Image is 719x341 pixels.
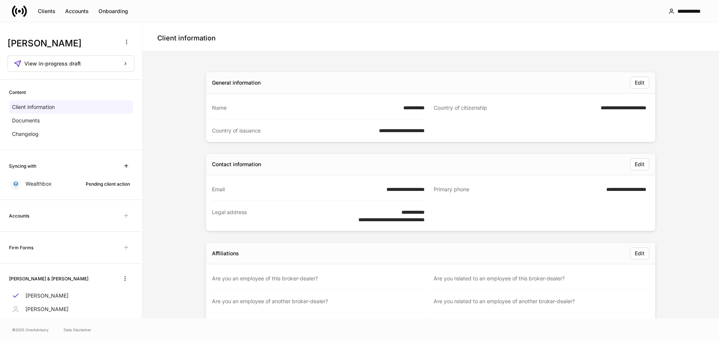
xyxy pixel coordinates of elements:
[25,180,52,188] p: Wealthbox
[9,289,133,302] a: [PERSON_NAME]
[9,275,88,282] h6: [PERSON_NAME] & [PERSON_NAME]
[9,244,33,251] h6: Firm Forms
[212,275,420,282] div: Are you an employee of this broker-dealer?
[119,241,133,254] span: Unavailable with outstanding requests for information
[212,298,420,305] div: Are you an employee of another broker-dealer?
[630,158,649,170] button: Edit
[64,327,91,333] a: Data Disclaimer
[434,275,642,282] div: Are you related to an employee of this broker-dealer?
[98,9,128,14] div: Onboarding
[9,302,133,316] a: [PERSON_NAME]
[9,212,29,219] h6: Accounts
[630,247,649,259] button: Edit
[212,186,382,193] div: Email
[25,292,69,299] p: [PERSON_NAME]
[7,55,134,72] button: View in-progress draft
[25,305,69,313] p: [PERSON_NAME]
[9,100,133,114] a: Client information
[86,180,130,188] div: Pending client action
[212,79,261,86] div: General information
[9,177,133,191] a: WealthboxPending client action
[33,5,60,17] button: Clients
[212,208,354,223] div: Legal address
[12,327,49,333] span: © 2025 OneAdvisory
[630,77,649,89] button: Edit
[434,104,596,112] div: Country of citizenship
[635,162,644,167] div: Edit
[212,104,399,112] div: Name
[119,209,133,222] span: Unavailable with outstanding requests for information
[9,89,26,96] h6: Content
[212,250,239,257] div: Affiliations
[38,9,55,14] div: Clients
[635,251,644,256] div: Edit
[9,162,36,170] h6: Syncing with
[94,5,133,17] button: Onboarding
[65,9,89,14] div: Accounts
[12,103,55,111] p: Client information
[635,80,644,85] div: Edit
[60,5,94,17] button: Accounts
[12,117,40,124] p: Documents
[157,34,216,43] h4: Client information
[434,186,602,194] div: Primary phone
[9,127,133,141] a: Changelog
[9,114,133,127] a: Documents
[434,298,642,305] div: Are you related to an employee of another broker-dealer?
[24,61,81,66] span: View in-progress draft
[212,161,261,168] div: Contact information
[12,130,39,138] p: Changelog
[7,37,116,49] h3: [PERSON_NAME]
[212,127,374,134] div: Country of issuance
